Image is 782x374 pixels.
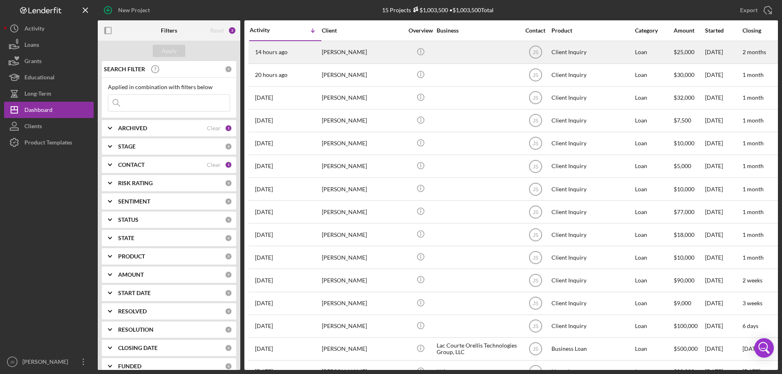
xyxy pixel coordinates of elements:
div: Client Inquiry [551,87,633,109]
div: [PERSON_NAME] [322,87,403,109]
div: [PERSON_NAME] [322,110,403,131]
b: AMOUNT [118,271,144,278]
div: Applied in combination with filters below [108,84,230,90]
b: STATUS [118,217,138,223]
div: 0 [225,326,232,333]
time: 2025-09-29 23:45 [255,186,273,192]
button: Export [732,2,778,18]
button: New Project [98,2,158,18]
time: [DATE] [742,345,760,352]
time: 2025-09-29 20:28 [255,209,273,215]
time: 1 month [742,186,764,192]
div: Clear [207,125,221,131]
div: 0 [225,271,232,278]
span: $25,000 [674,48,694,55]
b: RISK RATING [118,180,153,186]
div: Clients [24,118,42,136]
div: Started [705,27,742,34]
div: Dashboard [24,102,53,120]
time: 1 month [742,140,764,147]
div: Loan [635,201,673,223]
span: $100,000 [674,322,698,329]
b: SENTIMENT [118,198,150,205]
text: JS [532,232,538,238]
text: JS [532,118,538,124]
div: Activity [250,27,286,33]
b: STAGE [118,143,136,150]
div: [PERSON_NAME] [322,293,403,314]
b: RESOLUTION [118,326,154,333]
button: Activity [4,20,94,37]
div: Loan [635,224,673,245]
b: STATE [118,235,134,241]
time: 2025-10-02 22:51 [255,94,273,101]
div: Client Inquiry [551,133,633,154]
b: CONTACT [118,162,145,168]
text: JS [532,255,538,260]
time: 2025-10-01 15:26 [255,163,273,169]
div: [PERSON_NAME] [322,269,403,291]
div: Client Inquiry [551,224,633,245]
div: Client Inquiry [551,178,633,200]
div: 1 [225,125,232,132]
div: 0 [225,363,232,370]
text: JS [532,95,538,101]
div: 1 [225,161,232,168]
time: 2025-10-01 21:30 [255,140,273,147]
div: Export [740,2,758,18]
div: Loan [635,269,673,291]
div: Product [551,27,633,34]
div: Grants [24,53,42,71]
a: Product Templates [4,134,94,151]
time: 1 month [742,117,764,124]
time: 1 month [742,231,764,238]
div: [PERSON_NAME] [322,201,403,223]
text: JS [532,50,538,55]
time: 2025-09-18 12:30 [255,277,273,284]
span: $7,500 [674,117,691,124]
div: Client Inquiry [551,247,633,268]
time: 2 months [742,48,766,55]
div: 0 [225,179,232,187]
button: Loans [4,37,94,53]
div: [PERSON_NAME] [322,178,403,200]
div: 0 [225,198,232,205]
div: Lac Courte Orellis Technologies Group, LLC [437,338,518,360]
div: Clear [207,162,221,168]
span: $77,000 [674,208,694,215]
div: Apply [162,45,177,57]
time: 2025-08-11 11:56 [255,346,273,352]
div: Business [437,27,518,34]
text: JS [532,209,538,215]
div: [DATE] [705,293,742,314]
div: 0 [225,308,232,315]
button: Educational [4,69,94,85]
a: Clients [4,118,94,134]
text: JS [532,164,538,169]
div: Contact [520,27,551,34]
div: Loan [635,247,673,268]
div: [DATE] [705,110,742,131]
time: 2025-08-29 15:44 [255,323,273,329]
button: Long-Term [4,85,94,102]
div: Client Inquiry [551,201,633,223]
text: JS [532,278,538,284]
b: START DATE [118,290,151,296]
div: Loan [635,87,673,109]
div: Loans [24,37,39,55]
time: 1 month [742,208,764,215]
text: JS [532,301,538,306]
span: $32,000 [674,94,694,101]
div: Loan [635,64,673,86]
div: [DATE] [705,247,742,268]
div: [DATE] [705,201,742,223]
b: PRODUCT [118,253,145,260]
span: $18,000 [674,231,694,238]
time: 1 month [742,162,764,169]
b: ARCHIVED [118,125,147,131]
div: 0 [225,234,232,242]
div: [PERSON_NAME] [322,133,403,154]
div: [PERSON_NAME] [322,338,403,360]
button: Dashboard [4,102,94,118]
